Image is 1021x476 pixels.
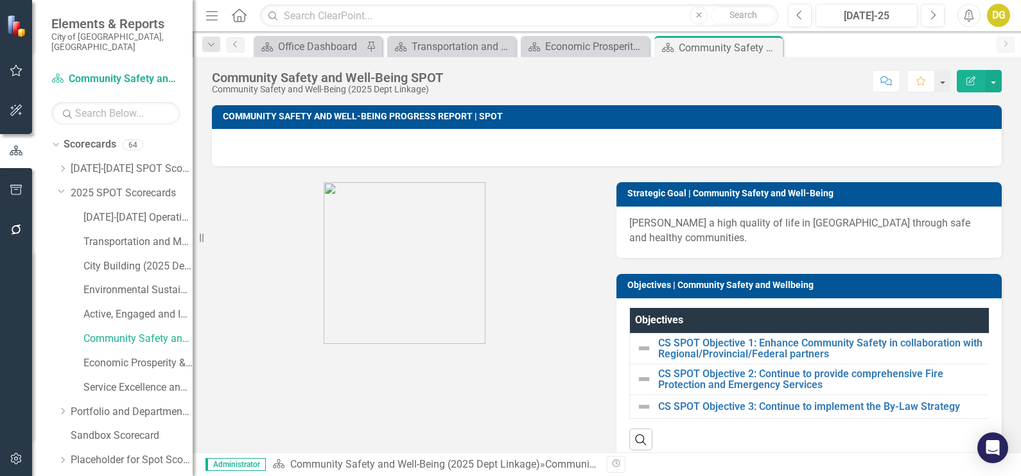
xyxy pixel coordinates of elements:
[636,371,652,387] img: Not Defined
[83,380,193,395] a: Service Excellence and Accountability (2025 Dept Linkage)
[324,182,485,344] img: Community%20Safety%20v2.png
[83,356,193,371] a: Economic Prosperity & Job Creation (2025 Dept Linkage)
[123,139,143,150] div: 64
[6,15,29,37] img: ClearPoint Strategy
[711,6,775,24] button: Search
[51,102,180,124] input: Search Below...
[987,4,1010,27] button: DG
[679,40,780,56] div: Community Safety and Well-Being SPOT
[51,16,180,31] span: Elements & Reports
[412,38,512,55] div: Transportation and Mobility SPOT
[524,38,646,55] a: Economic Prosperity &amp; Job Creation
[278,38,363,55] div: Office Dashboard
[260,4,778,27] input: Search ClearPoint...
[629,216,989,246] p: [PERSON_NAME] a high quality of life in [GEOGRAPHIC_DATA] through safe and healthy communities.
[71,453,193,468] a: Placeholder for Spot Scorecards
[729,10,757,20] span: Search
[71,405,193,420] a: Portfolio and Department Scorecards
[290,458,540,470] a: Community Safety and Well-Being (2025 Dept Linkage)
[545,458,729,470] div: Community Safety and Well-Being SPOT
[630,333,990,364] td: Double-Click to Edit Right Click for Context Menu
[627,280,995,290] h3: Objectives | Community Safety and Wellbeing
[658,368,983,391] a: CS SPOT Objective 2: Continue to provide comprehensive Fire Protection and Emergency Services
[83,259,193,274] a: City Building (2025 Dept Linkage)
[83,235,193,250] a: Transportation and Mobility (2025 Dept Linkage)
[51,72,180,87] a: Community Safety and Well-Being (2025 Dept Linkage)
[658,401,983,412] a: CS SPOT Objective 3: Continue to implement the By-Law Strategy
[820,8,913,24] div: [DATE]-25
[223,112,995,121] h3: COMMUNITY SAFETY AND WELL-BEING PROGRESS REPORT | SPOT
[83,283,193,298] a: Environmental Sustainability (2025 Dept Linkage)
[545,38,646,55] div: Economic Prosperity &amp; Job Creation
[51,31,180,53] small: City of [GEOGRAPHIC_DATA], [GEOGRAPHIC_DATA]
[272,457,597,472] div: »
[83,332,193,346] a: Community Safety and Well-Being (2025 Dept Linkage)
[627,189,995,198] h3: Strategic Goal | Community Safety and Well-Being
[257,38,363,55] a: Office Dashboard
[71,429,193,443] a: Sandbox Scorecard
[83,307,193,322] a: Active, Engaged and Inclusive Communities (2025 Dept Linkage)
[390,38,512,55] a: Transportation and Mobility SPOT
[71,186,193,201] a: 2025 SPOT Scorecards
[212,71,443,85] div: Community Safety and Well-Being SPOT
[636,341,652,356] img: Not Defined
[212,85,443,94] div: Community Safety and Well-Being (2025 Dept Linkage)
[83,210,193,225] a: [DATE]-[DATE] Operational Performance (2025 Dept Linkage)
[205,458,266,471] span: Administrator
[71,162,193,176] a: [DATE]-[DATE] SPOT Scorecards
[658,337,983,360] a: CS SPOT Objective 1: Enhance Community Safety in collaboration with Regional/Provincial/Federal p...
[816,4,918,27] button: [DATE]-25
[630,395,990,419] td: Double-Click to Edit Right Click for Context Menu
[977,432,1008,463] div: Open Intercom Messenger
[64,137,116,152] a: Scorecards
[636,399,652,414] img: Not Defined
[630,364,990,395] td: Double-Click to Edit Right Click for Context Menu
